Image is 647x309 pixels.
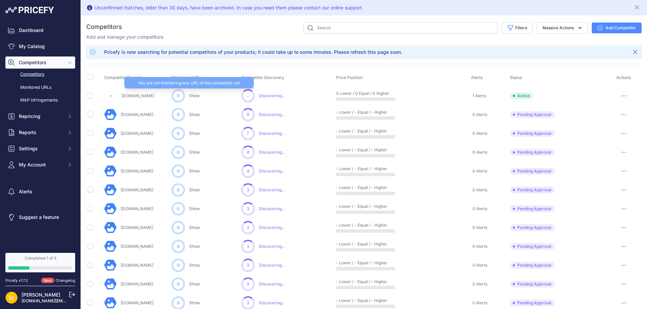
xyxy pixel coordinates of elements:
a: MAP infringements [5,94,75,106]
a: Show [189,168,200,173]
span: Pending Approval [510,187,555,193]
a: [DOMAIN_NAME][EMAIL_ADDRESS][DOMAIN_NAME] [22,298,126,303]
p: - Lower / - Equal / - Higher [336,223,379,228]
a: [DOMAIN_NAME] [121,206,153,211]
span: Pending Approval [510,281,555,287]
span: 0 [177,168,180,174]
span: 0 Alerts [472,187,487,193]
span: Pending Approval [510,224,555,231]
div: Pricefy is now searching for potential competitors of your products; it could take up to some min... [104,49,402,55]
span: 0 [177,225,180,231]
span: Pending Approval [510,168,555,175]
span: Alerts [471,75,483,80]
button: Repricing [5,110,75,122]
span: 3 [247,244,249,249]
p: - Lower / - Equal / - Higher [336,185,379,190]
span: 4 [247,150,249,155]
span: 3 [247,263,249,268]
a: [DOMAIN_NAME] [121,300,153,305]
button: Close [630,47,641,57]
a: [DOMAIN_NAME] [121,112,153,117]
a: Changelog [56,278,75,283]
a: Alerts [5,186,75,198]
button: Filters [501,22,533,34]
button: My Account [5,159,75,171]
p: - Lower / - Equal / - Higher [336,298,379,303]
a: Show [189,225,200,230]
span: Pending Approval [510,111,555,118]
span: 0 [177,243,180,249]
span: 0 Alerts [472,206,487,211]
p: Add and manage your competitors [86,34,163,40]
span: Discovering... [259,300,285,305]
div: Completed 1 of 3 [8,256,72,261]
a: Completed 1 of 3 [5,253,75,272]
span: Competitor Discovery [241,75,284,80]
span: Settings [19,145,63,152]
span: Pending Approval [510,149,555,156]
span: Discovering... [259,168,285,173]
span: 3 [247,206,249,211]
a: Suggest a feature [5,211,75,223]
span: Repricing [19,113,63,120]
span: 0 Alerts [472,244,487,249]
a: 1 Alerts [471,92,486,99]
p: - Lower / - Equal / - Higher [336,110,379,115]
span: 0 [177,93,180,99]
span: Discovering... [259,150,285,155]
span: ... [246,93,249,99]
span: Price Position [336,75,363,80]
span: Reports [19,129,63,136]
span: Discovering... [259,263,285,268]
span: Discovering... [259,206,285,211]
a: [DOMAIN_NAME] [121,187,153,192]
p: - Lower / - Equal / - Higher [336,128,379,134]
a: [DOMAIN_NAME] [121,168,153,173]
button: Add Competitor [592,23,642,33]
button: Close [634,3,642,11]
a: [DOMAIN_NAME] [122,93,154,98]
a: Show [189,93,200,98]
span: 7 [247,131,249,136]
span: Pending Approval [510,130,555,137]
input: Search [303,22,497,34]
span: 3 [247,187,249,193]
span: 0 Alerts [472,168,487,174]
span: Active [510,92,533,99]
span: Pending Approval [510,243,555,250]
span: 0 Alerts [472,150,487,155]
span: Pending Approval [510,205,555,212]
span: 3 [247,281,249,287]
span: 0 Alerts [472,263,487,268]
a: Show [189,244,200,249]
a: [DOMAIN_NAME] [121,131,153,136]
span: 0 [177,262,180,268]
a: Show [189,187,200,192]
span: 3 [247,300,249,306]
span: 0 Alerts [472,225,487,230]
span: Discovering... [259,93,285,99]
span: 0 [177,112,180,118]
span: Discovering... [259,225,285,230]
span: Actions [616,75,631,80]
img: Pricefy Logo [5,7,54,13]
span: 0 Alerts [472,281,487,287]
p: 0 Lower / 0 Equal / 0 Higher [336,91,379,96]
nav: Sidebar [5,24,75,245]
span: 0 [177,187,180,193]
span: 0 Alerts [472,300,487,306]
span: 0 [177,281,180,287]
button: Settings [5,143,75,155]
a: [PERSON_NAME] [22,292,60,298]
span: 0 [177,300,180,306]
a: [DOMAIN_NAME] [121,225,153,230]
div: Unconfirmed matches, older than 30 days, have been archived. In case you need them please contact... [94,4,363,11]
span: You are not monitoring any URL of this competitor yet [138,80,240,85]
span: 0 Alerts [472,112,487,117]
p: - Lower / - Equal / - Higher [336,260,379,266]
a: Show [189,263,200,268]
span: Status [510,75,522,80]
a: Dashboard [5,24,75,36]
p: - Lower / - Equal / - Higher [336,147,379,153]
span: Discovering... [259,281,285,286]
